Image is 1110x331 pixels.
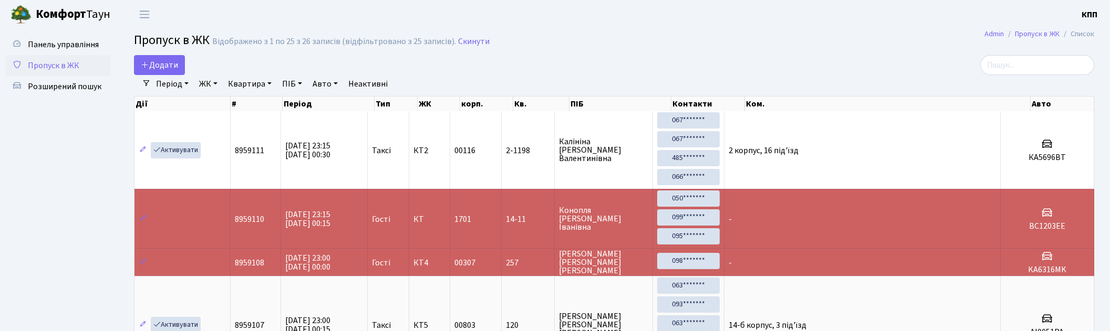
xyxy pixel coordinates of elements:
[372,146,391,155] span: Таксі
[134,97,231,111] th: Дії
[506,321,550,329] span: 120
[1082,8,1097,21] a: КПП
[224,75,276,93] a: Квартира
[729,319,806,331] span: 14-б корпус, 3 під'їзд
[1015,28,1060,39] a: Пропуск в ЖК
[28,81,101,92] span: Розширений пошук
[308,75,342,93] a: Авто
[5,55,110,76] a: Пропуск в ЖК
[1031,97,1094,111] th: Авто
[454,145,475,156] span: 00116
[372,215,390,223] span: Гості
[372,321,391,329] span: Таксі
[984,28,1004,39] a: Admin
[1005,153,1090,163] h5: КА5696ВТ
[285,209,330,229] span: [DATE] 23:15 [DATE] 00:15
[285,252,330,273] span: [DATE] 23:00 [DATE] 00:00
[285,140,330,161] span: [DATE] 23:15 [DATE] 00:30
[729,145,798,156] span: 2 корпус, 16 під'їзд
[152,75,193,93] a: Період
[506,215,550,223] span: 14-11
[413,259,445,267] span: КТ4
[195,75,222,93] a: ЖК
[235,257,264,269] span: 8959108
[372,259,390,267] span: Гості
[454,257,475,269] span: 00307
[134,31,210,49] span: Пропуск в ЖК
[375,97,418,111] th: Тип
[418,97,460,111] th: ЖК
[1005,265,1090,275] h5: KA6316MK
[1005,221,1090,231] h5: ВС1203ЕЕ
[413,146,445,155] span: КТ2
[413,215,445,223] span: КТ
[729,213,732,225] span: -
[11,4,32,25] img: logo.png
[969,23,1110,45] nav: breadcrumb
[212,37,456,47] div: Відображено з 1 по 25 з 26 записів (відфільтровано з 25 записів).
[283,97,374,111] th: Період
[1060,28,1094,40] li: Список
[1082,9,1097,20] b: КПП
[134,55,185,75] a: Додати
[28,60,79,71] span: Пропуск в ЖК
[131,6,158,23] button: Переключити навігацію
[506,259,550,267] span: 257
[151,142,201,158] a: Активувати
[559,206,648,231] span: Конопля [PERSON_NAME] Іванівна
[235,213,264,225] span: 8959110
[141,59,178,71] span: Додати
[36,6,86,23] b: Комфорт
[5,34,110,55] a: Панель управління
[559,250,648,275] span: [PERSON_NAME] [PERSON_NAME] [PERSON_NAME]
[278,75,306,93] a: ПІБ
[454,319,475,331] span: 00803
[671,97,745,111] th: Контакти
[729,257,732,269] span: -
[458,37,490,47] a: Скинути
[231,97,283,111] th: #
[413,321,445,329] span: КТ5
[745,97,1031,111] th: Ком.
[36,6,110,24] span: Таун
[980,55,1094,75] input: Пошук...
[559,137,648,163] span: Калініна [PERSON_NAME] Валентинівна
[569,97,671,111] th: ПІБ
[235,319,264,331] span: 8959107
[506,146,550,155] span: 2-1198
[460,97,513,111] th: корп.
[235,145,264,156] span: 8959111
[344,75,392,93] a: Неактивні
[5,76,110,97] a: Розширений пошук
[454,213,471,225] span: 1701
[28,39,99,50] span: Панель управління
[513,97,569,111] th: Кв.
